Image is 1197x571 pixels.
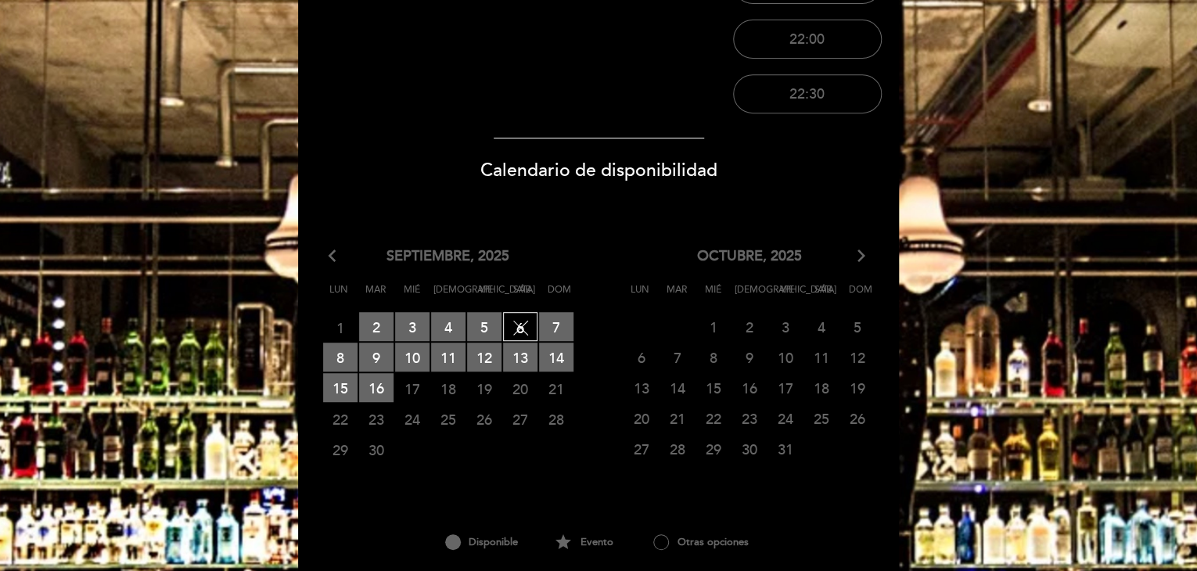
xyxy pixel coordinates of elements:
[804,343,839,372] span: 11
[503,374,537,403] span: 20
[804,373,839,402] span: 18
[539,374,573,403] span: 21
[624,373,659,402] span: 13
[397,282,428,311] span: Mié
[768,343,803,372] span: 10
[431,312,465,341] span: 4
[696,434,731,463] span: 29
[660,343,695,372] span: 7
[840,343,875,372] span: 12
[359,373,394,402] span: 16
[360,282,391,311] span: Mar
[771,282,803,311] span: Vie
[329,246,343,267] i: arrow_back_ios
[696,404,731,433] span: 22
[323,373,358,402] span: 15
[503,343,537,372] span: 13
[540,529,627,555] div: Evento
[624,434,659,463] span: 27
[539,343,573,372] span: 14
[359,343,394,372] span: 9
[539,312,573,341] span: 7
[359,404,394,433] span: 23
[732,404,767,433] span: 23
[507,282,538,311] span: Sáb
[840,404,875,433] span: 26
[395,404,430,433] span: 24
[732,312,767,341] span: 2
[467,374,501,403] span: 19
[845,282,876,311] span: Dom
[323,343,358,372] span: 8
[431,343,465,372] span: 11
[840,373,875,402] span: 19
[433,282,465,311] span: [DEMOGRAPHIC_DATA]
[733,74,882,113] button: 22:30
[698,282,729,311] span: Mié
[395,312,430,341] span: 3
[660,434,695,463] span: 28
[470,282,501,311] span: Vie
[544,282,575,311] span: Dom
[395,374,430,403] span: 17
[804,312,839,341] span: 4
[554,529,573,555] i: star
[768,373,803,402] span: 17
[735,282,766,311] span: [DEMOGRAPHIC_DATA]
[768,312,803,341] span: 3
[480,160,717,181] span: Calendario de disponibilidad
[323,435,358,464] span: 29
[768,434,803,463] span: 31
[696,343,731,372] span: 8
[660,373,695,402] span: 14
[431,404,465,433] span: 25
[732,343,767,372] span: 9
[732,373,767,402] span: 16
[539,404,573,433] span: 28
[386,246,509,267] span: septiembre, 2025
[395,343,430,372] span: 10
[359,435,394,464] span: 30
[359,312,394,341] span: 2
[323,282,354,311] span: Lun
[503,312,537,341] span: 6
[503,404,537,433] span: 27
[696,373,731,402] span: 15
[808,282,839,311] span: Sáb
[627,529,774,555] div: Otras opciones
[624,404,659,433] span: 20
[624,282,656,311] span: Lun
[661,282,692,311] span: Mar
[467,404,501,433] span: 26
[660,404,695,433] span: 21
[431,374,465,403] span: 18
[696,312,731,341] span: 1
[467,312,501,341] span: 5
[323,404,358,433] span: 22
[323,313,358,342] span: 1
[697,246,802,267] span: octubre, 2025
[854,246,868,267] i: arrow_forward_ios
[840,312,875,341] span: 5
[804,404,839,433] span: 25
[768,404,803,433] span: 24
[467,343,501,372] span: 12
[422,529,540,555] div: Disponible
[624,343,659,372] span: 6
[733,20,882,59] button: 22:00
[732,434,767,463] span: 30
